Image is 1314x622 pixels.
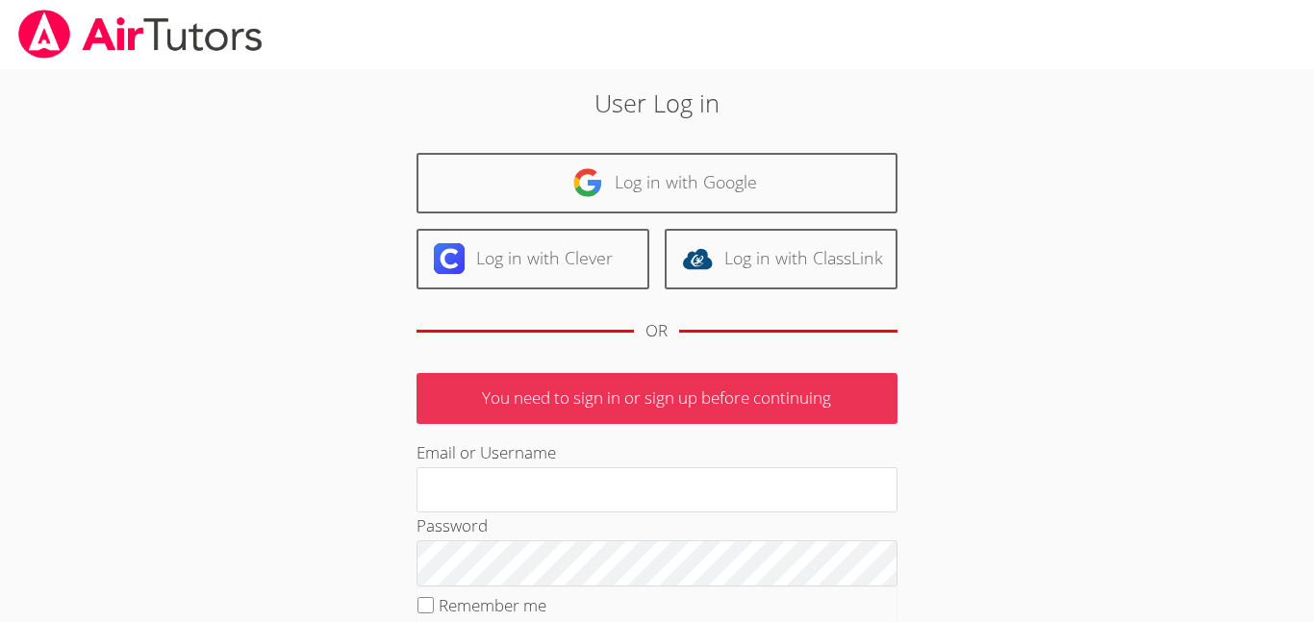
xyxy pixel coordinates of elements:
img: google-logo-50288ca7cdecda66e5e0955fdab243c47b7ad437acaf1139b6f446037453330a.svg [572,167,603,198]
a: Log in with ClassLink [665,229,897,289]
label: Password [417,514,488,536]
p: You need to sign in or sign up before continuing [417,373,897,424]
div: OR [645,317,668,345]
img: clever-logo-6eab21bc6e7a338710f1a6ff85c0baf02591cd810cc4098c63d3a4b26e2feb20.svg [434,243,465,274]
img: classlink-logo-d6bb404cc1216ec64c9a2012d9dc4662098be43eaf13dc465df04b49fa7ab582.svg [682,243,713,274]
label: Remember me [439,594,546,616]
a: Log in with Clever [417,229,649,289]
img: airtutors_banner-c4298cdbf04f3fff15de1276eac7730deb9818008684d7c2e4769d2f7ddbe033.png [16,10,265,59]
label: Email or Username [417,441,556,463]
a: Log in with Google [417,153,897,213]
h2: User Log in [302,85,1012,121]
